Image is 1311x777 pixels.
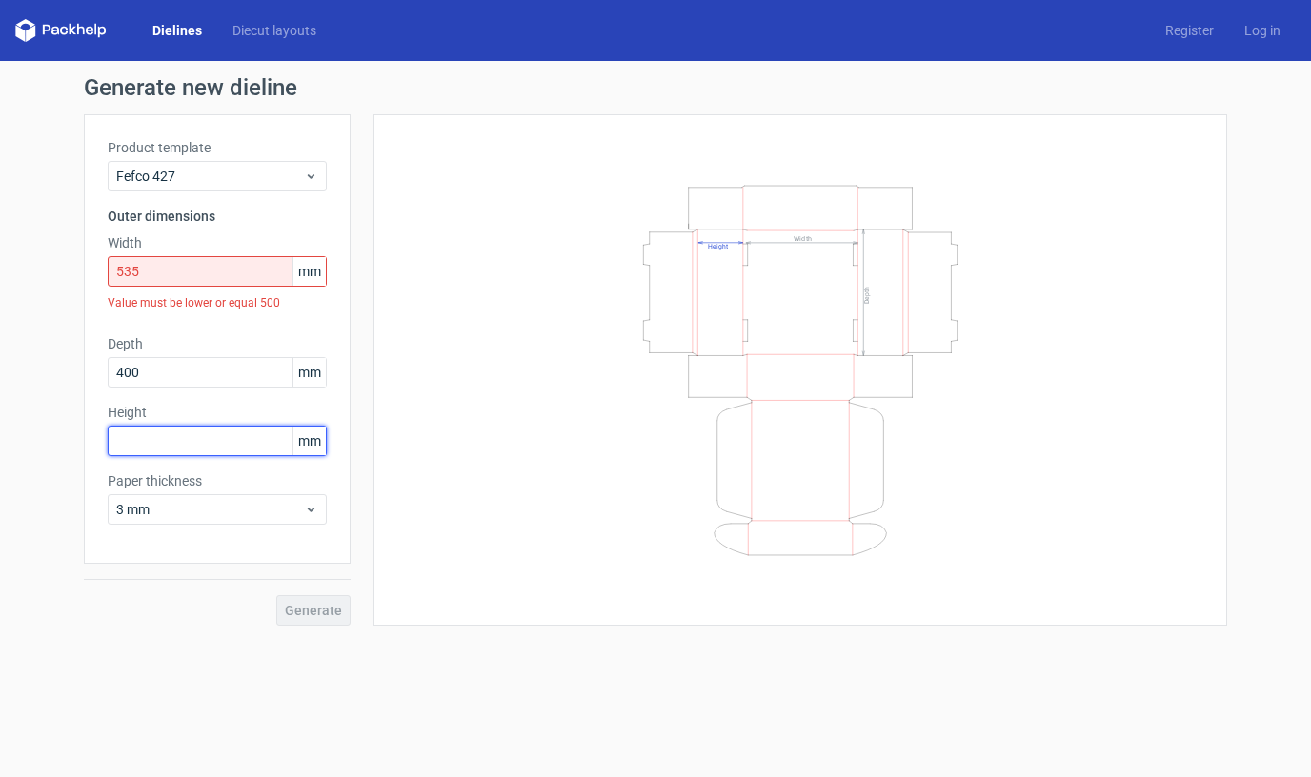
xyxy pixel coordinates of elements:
[108,287,327,319] div: Value must be lower or equal 500
[84,76,1227,99] h1: Generate new dieline
[1150,21,1229,40] a: Register
[108,207,327,226] h3: Outer dimensions
[108,233,327,252] label: Width
[292,358,326,387] span: mm
[1229,21,1296,40] a: Log in
[217,21,332,40] a: Diecut layouts
[116,500,304,519] span: 3 mm
[292,257,326,286] span: mm
[794,233,812,242] text: Width
[292,427,326,455] span: mm
[108,334,327,353] label: Depth
[108,138,327,157] label: Product template
[137,21,217,40] a: Dielines
[108,471,327,490] label: Paper thickness
[708,242,728,249] text: Height
[108,403,327,422] label: Height
[116,167,304,186] span: Fefco 427
[863,286,871,303] text: Depth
